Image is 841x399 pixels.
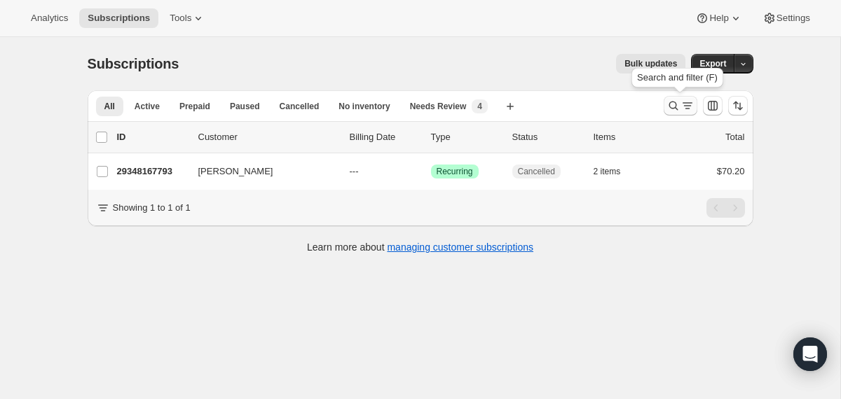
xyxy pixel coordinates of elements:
span: Analytics [31,13,68,24]
span: $70.20 [717,166,745,176]
div: Open Intercom Messenger [793,337,827,371]
button: Bulk updates [616,54,685,73]
span: Needs Review [410,101,467,112]
span: Cancelled [280,101,320,112]
p: ID [117,130,187,144]
button: Create new view [499,97,521,116]
div: Type [431,130,501,144]
span: Paused [230,101,260,112]
span: Help [709,13,728,24]
span: Export [699,58,726,69]
button: Export [691,54,734,73]
nav: Pagination [706,198,745,218]
span: Tools [170,13,191,24]
p: Billing Date [350,130,420,144]
p: Status [512,130,582,144]
button: Settings [754,8,819,28]
div: Items [594,130,664,144]
div: 29348167793[PERSON_NAME]---SuccessRecurringCancelled2 items$70.20 [117,162,745,181]
p: Showing 1 to 1 of 1 [113,201,191,215]
button: Analytics [22,8,76,28]
a: managing customer subscriptions [387,241,533,253]
span: Bulk updates [624,58,677,69]
button: Sort the results [728,96,748,115]
button: Customize table column order and visibility [703,96,723,115]
p: Learn more about [307,240,533,254]
span: Subscriptions [88,13,150,24]
span: [PERSON_NAME] [198,164,273,178]
button: Search and filter results [664,96,697,115]
span: Recurring [437,166,473,177]
p: 29348167793 [117,164,187,178]
button: Subscriptions [79,8,158,28]
span: All [104,101,115,112]
span: Active [135,101,160,112]
span: No inventory [339,101,390,112]
p: Total [725,130,744,144]
button: [PERSON_NAME] [190,160,330,183]
span: 2 items [594,166,621,177]
span: Settings [777,13,810,24]
div: IDCustomerBilling DateTypeStatusItemsTotal [117,130,745,144]
span: Prepaid [179,101,210,112]
p: Customer [198,130,339,144]
span: --- [350,166,359,176]
span: Subscriptions [88,56,179,71]
span: Cancelled [518,166,555,177]
button: 2 items [594,162,636,181]
button: Tools [161,8,214,28]
button: Help [687,8,751,28]
span: 4 [477,101,482,112]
